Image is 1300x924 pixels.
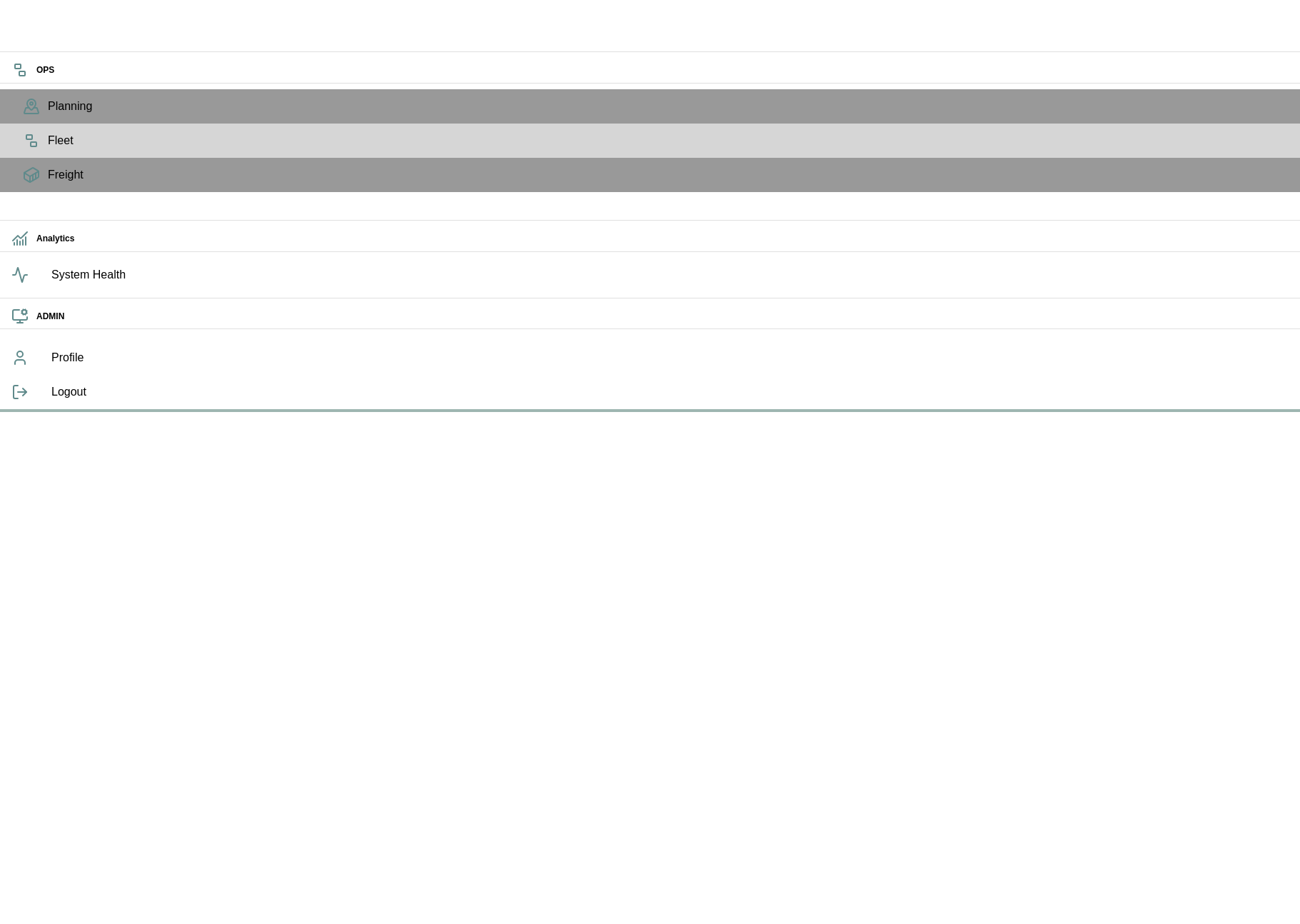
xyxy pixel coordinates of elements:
span: System Health [51,266,1289,283]
h6: Analytics [36,232,1289,246]
h6: OPS [36,64,1289,77]
span: Planning [48,98,1289,115]
span: Logout [51,383,1289,401]
span: Profile [51,349,1289,366]
h6: ADMIN [36,310,1289,323]
span: Fleet [48,132,1289,149]
span: Freight [48,166,1289,184]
